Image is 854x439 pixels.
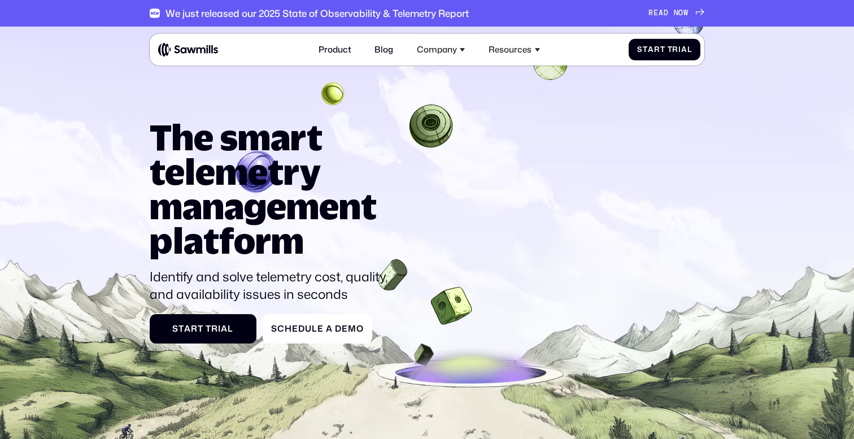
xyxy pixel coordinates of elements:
span: c [277,324,285,334]
a: StartTrial [150,314,256,344]
a: READNOW [648,8,704,18]
div: We just released our 2025 State of Observability & Telemetry Report [165,7,469,19]
span: i [218,324,221,334]
span: T [668,45,673,54]
span: a [648,45,654,54]
span: h [285,324,292,334]
span: t [660,45,665,54]
p: Identify and solve telemetry cost, quality, and availability issues in seconds [150,268,397,304]
span: a [221,324,228,334]
span: e [292,324,298,334]
span: R [648,8,653,18]
span: D [664,8,669,18]
span: t [198,324,203,334]
span: t [643,45,648,54]
span: i [678,45,681,54]
span: r [654,45,660,54]
span: d [298,324,305,334]
span: W [683,8,689,18]
span: l [312,324,317,334]
span: r [191,324,198,334]
span: r [672,45,678,54]
span: a [184,324,191,334]
span: N [674,8,679,18]
span: T [206,324,211,334]
div: Resources [482,38,546,62]
a: StartTrial [629,39,700,61]
span: o [356,324,364,334]
span: m [348,324,356,334]
div: Company [417,45,457,55]
span: l [687,45,692,54]
div: Resources [489,45,531,55]
span: O [678,8,683,18]
span: D [335,324,342,334]
span: S [271,324,277,334]
div: Company [411,38,472,62]
span: u [305,324,312,334]
span: a [326,324,333,334]
span: e [342,324,348,334]
span: t [178,324,184,334]
span: r [211,324,218,334]
a: Blog [368,38,400,62]
span: S [172,324,178,334]
a: Product [312,38,358,62]
span: e [317,324,324,334]
span: a [681,45,687,54]
span: E [653,8,659,18]
h1: The smart telemetry management platform [150,120,397,258]
span: S [637,45,643,54]
a: ScheduleaDemo [263,314,372,344]
span: l [228,324,233,334]
span: A [659,8,664,18]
